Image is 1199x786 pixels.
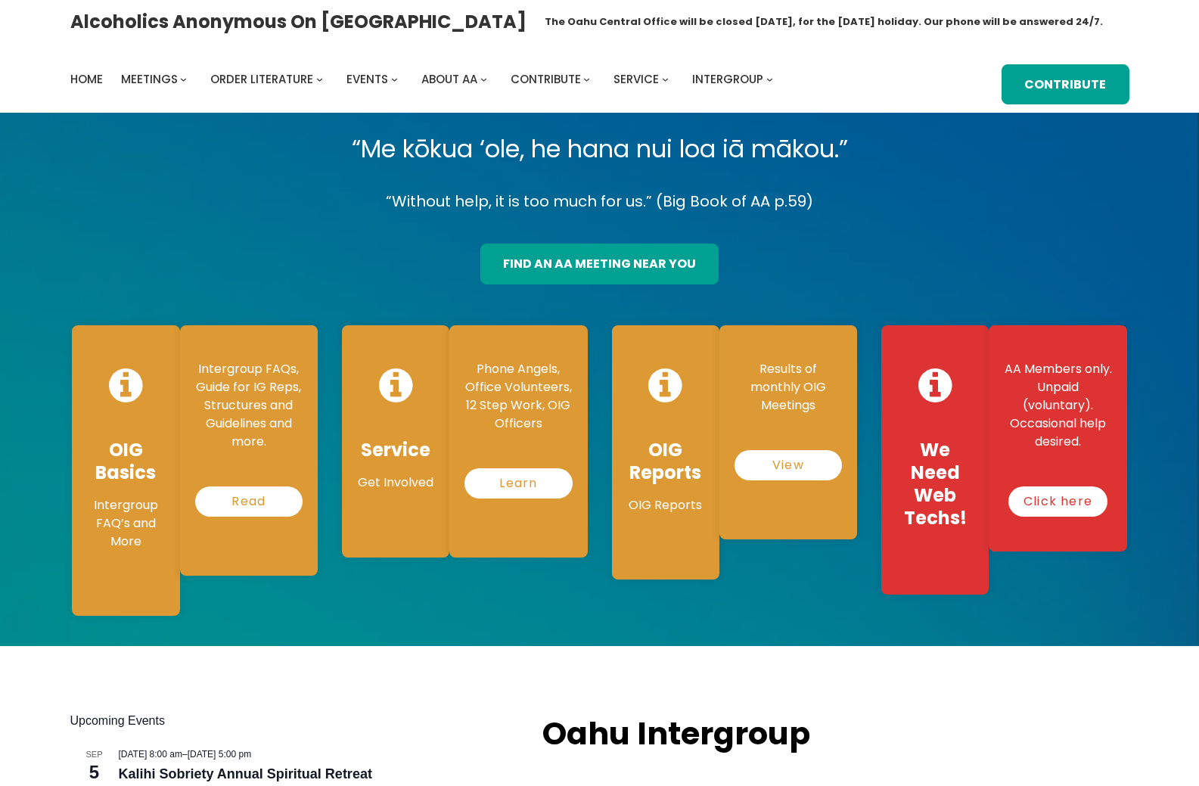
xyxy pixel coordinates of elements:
[357,474,434,492] p: Get Involved
[662,76,669,82] button: Service submenu
[70,748,119,761] span: Sep
[692,71,763,87] span: Intergroup
[70,69,778,90] nav: Intergroup
[896,439,974,530] h4: We Need Web Techs!
[627,439,704,484] h4: OIG Reports
[545,14,1103,30] h1: The Oahu Central Office will be closed [DATE], for the [DATE] holiday. Our phone will be answered...
[121,69,178,90] a: Meetings
[542,712,907,756] h2: Oahu Intergroup
[180,76,187,82] button: Meetings submenu
[121,71,178,87] span: Meetings
[613,69,659,90] a: Service
[421,69,477,90] a: About AA
[583,76,590,82] button: Contribute submenu
[188,749,251,760] span: [DATE] 5:00 pm
[70,5,527,38] a: Alcoholics Anonymous on [GEOGRAPHIC_DATA]
[195,360,303,451] p: Intergroup FAQs, Guide for IG Reps, Structures and Guidelines and more.
[195,486,303,517] a: Read More…
[210,71,313,87] span: Order Literature
[346,69,388,90] a: Events
[60,128,1139,170] p: “Me kōkua ‘ole, he hana nui loa iā mākou.”
[480,244,719,284] a: find an aa meeting near you
[421,71,477,87] span: About AA
[70,69,103,90] a: Home
[480,76,487,82] button: About AA submenu
[766,76,773,82] button: Intergroup submenu
[464,468,572,499] a: Learn More…
[735,360,842,415] p: Results of monthly OIG Meetings
[511,71,581,87] span: Contribute
[70,760,119,785] span: 5
[70,71,103,87] span: Home
[316,76,323,82] button: Order Literature submenu
[692,69,763,90] a: Intergroup
[1002,64,1129,105] a: Contribute
[627,496,704,514] p: OIG Reports
[70,712,513,730] h2: Upcoming Events
[87,439,164,484] h4: OIG Basics
[464,360,572,433] p: Phone Angels, Office Volunteers, 12 Step Work, OIG Officers
[613,71,659,87] span: Service
[119,766,372,782] a: Kalihi Sobriety Annual Spiritual Retreat
[87,496,164,551] p: Intergroup FAQ’s and More
[1008,486,1107,517] a: Click here
[391,76,398,82] button: Events submenu
[346,71,388,87] span: Events
[735,450,842,480] a: View Reports
[357,439,434,461] h4: Service
[511,69,581,90] a: Contribute
[119,749,182,760] span: [DATE] 8:00 am
[60,188,1139,215] p: “Without help, it is too much for us.” (Big Book of AA p.59)
[1004,360,1111,451] p: AA Members only. Unpaid (voluntary). Occasional help desired.
[119,749,252,760] time: –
